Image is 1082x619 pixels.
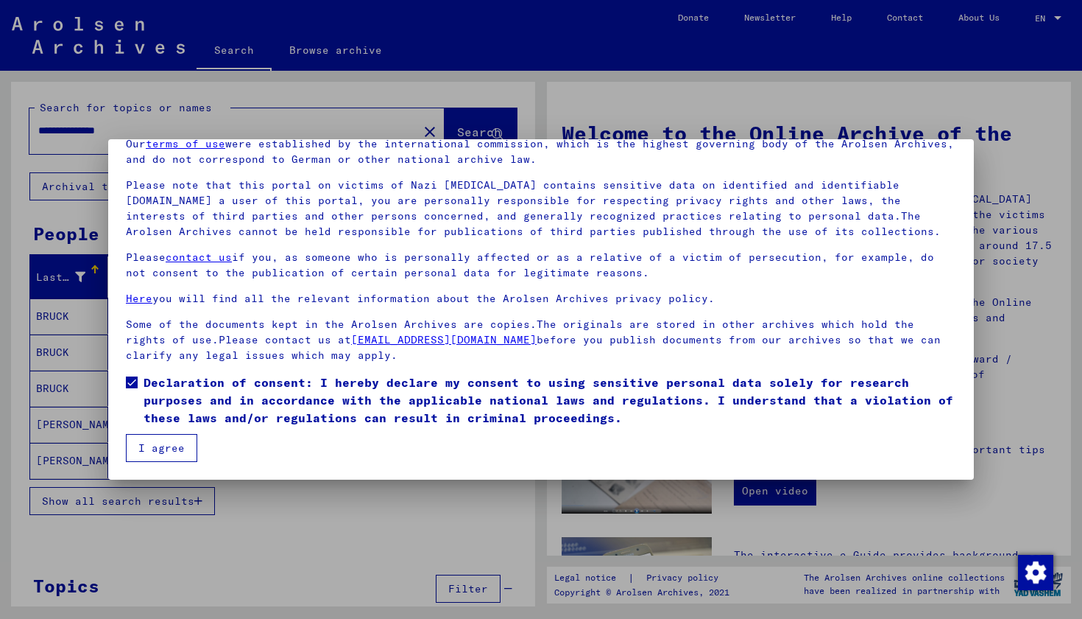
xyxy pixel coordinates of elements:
[126,291,956,307] p: you will find all the relevant information about the Arolsen Archives privacy policy.
[146,137,225,150] a: terms of use
[126,250,956,281] p: Please if you, as someone who is personally affected or as a relative of a victim of persecution,...
[126,434,197,462] button: I agree
[351,333,537,346] a: [EMAIL_ADDRESS][DOMAIN_NAME]
[126,136,956,167] p: Our were established by the international commission, which is the highest governing body of the ...
[166,251,232,264] a: contact us
[144,374,956,427] span: Declaration of consent: I hereby declare my consent to using sensitive personal data solely for r...
[126,292,152,305] a: Here
[1018,555,1053,590] img: Change consent
[126,317,956,363] p: Some of the documents kept in the Arolsen Archives are copies.The originals are stored in other a...
[126,178,956,239] p: Please note that this portal on victims of Nazi [MEDICAL_DATA] contains sensitive data on identif...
